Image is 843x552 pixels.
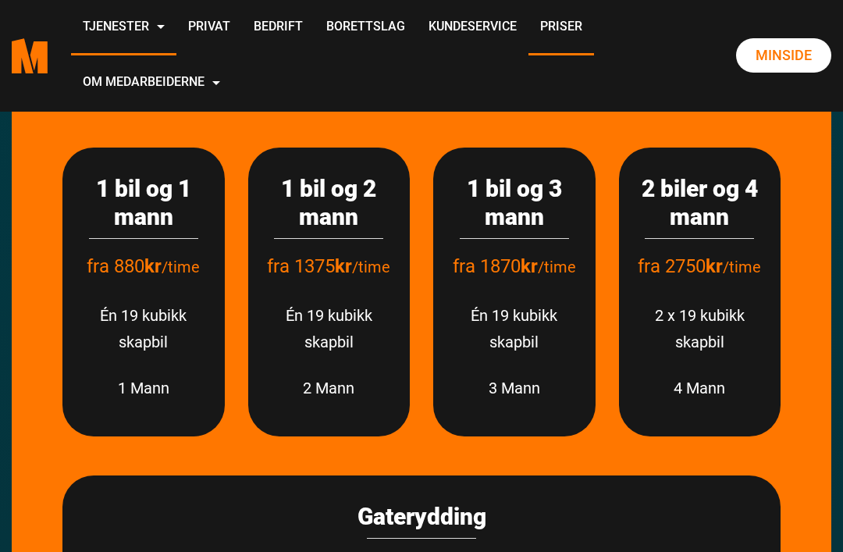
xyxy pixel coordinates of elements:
p: 2 x 19 kubikk skapbil [635,302,766,355]
p: 1 Mann [78,375,209,401]
strong: kr [706,255,723,277]
a: Om Medarbeiderne [71,55,232,111]
h3: 1 bil og 2 mann [264,175,395,231]
h3: 1 bil og 1 mann [78,175,209,231]
strong: kr [144,255,162,277]
strong: kr [335,255,352,277]
h3: 2 biler og 4 mann [635,175,766,231]
p: Én 19 kubikk skapbil [78,302,209,355]
a: Medarbeiderne start page [12,27,48,85]
strong: kr [521,255,538,277]
p: 3 Mann [449,375,580,401]
span: /time [723,258,761,276]
h3: 1 bil og 3 mann [449,175,580,231]
span: /time [538,258,576,276]
span: fra 1375 [267,255,352,277]
span: /time [352,258,390,276]
span: fra 2750 [638,255,723,277]
p: 2 Mann [264,375,395,401]
p: 4 Mann [635,375,766,401]
span: fra 1870 [453,255,538,277]
p: Én 19 kubikk skapbil [264,302,395,355]
span: fra 880 [87,255,162,277]
p: Én 19 kubikk skapbil [449,302,580,355]
span: /time [162,258,200,276]
a: Minside [736,38,831,73]
h3: Gaterydding [78,503,765,531]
